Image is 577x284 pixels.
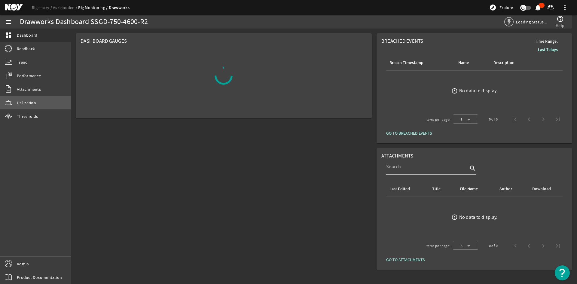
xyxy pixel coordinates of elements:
[469,165,476,172] i: search
[499,5,513,11] span: Explore
[20,19,148,25] div: Drawworks Dashboard SSGD-750-4600-R2
[451,88,458,94] mat-icon: error_outline
[389,60,423,66] div: Breach Timestamp
[426,117,450,123] div: Items per page:
[460,186,478,192] div: File Name
[530,38,563,44] span: Time Range:
[555,265,570,280] button: Open Resource Center
[17,100,36,106] span: Utilization
[533,44,563,55] button: Last 7 days
[493,60,536,66] div: Description
[17,261,29,267] span: Admin
[458,60,469,66] div: Name
[534,4,542,11] mat-icon: notifications
[386,163,468,170] input: Search
[17,32,37,38] span: Dashboard
[489,243,498,249] div: 0 of 0
[499,186,512,192] div: Author
[459,214,498,220] div: No data to display.
[17,46,35,52] span: Readback
[516,19,547,25] span: Loading Status...
[426,243,450,249] div: Items per page:
[547,4,554,11] mat-icon: support_agent
[381,254,429,265] button: GO TO ATTACHMENTS
[457,60,485,66] div: Name
[17,73,41,79] span: Performance
[386,257,425,263] span: GO TO ATTACHMENTS
[109,5,130,11] a: Drawworks
[487,3,515,12] button: Explore
[17,113,38,119] span: Thresholds
[381,38,423,44] span: Breached Events
[459,88,498,94] div: No data to display.
[5,32,12,39] mat-icon: dashboard
[451,214,458,220] mat-icon: error_outline
[386,130,432,136] span: GO TO BREACHED EVENTS
[389,186,424,192] div: Last Edited
[17,59,28,65] span: Trend
[5,18,12,26] mat-icon: menu
[557,15,564,23] mat-icon: help_outline
[532,186,551,192] div: Download
[78,5,108,10] a: Rig Monitoring
[489,116,498,122] div: 0 of 0
[499,186,524,192] div: Author
[53,5,78,10] a: Askeladden
[432,186,441,192] div: Title
[389,186,410,192] div: Last Edited
[381,153,414,159] span: Attachments
[389,60,450,66] div: Breach Timestamp
[81,38,127,44] span: Dashboard Gauges
[381,128,437,139] button: GO TO BREACHED EVENTS
[32,5,53,10] a: Rigsentry
[493,60,514,66] div: Description
[17,274,62,280] span: Product Documentation
[538,47,558,53] b: Last 7 days
[558,0,572,15] button: more_vert
[556,23,564,29] span: Help
[17,86,41,92] span: Attachments
[489,4,496,11] mat-icon: explore
[459,186,491,192] div: File Name
[431,186,452,192] div: Title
